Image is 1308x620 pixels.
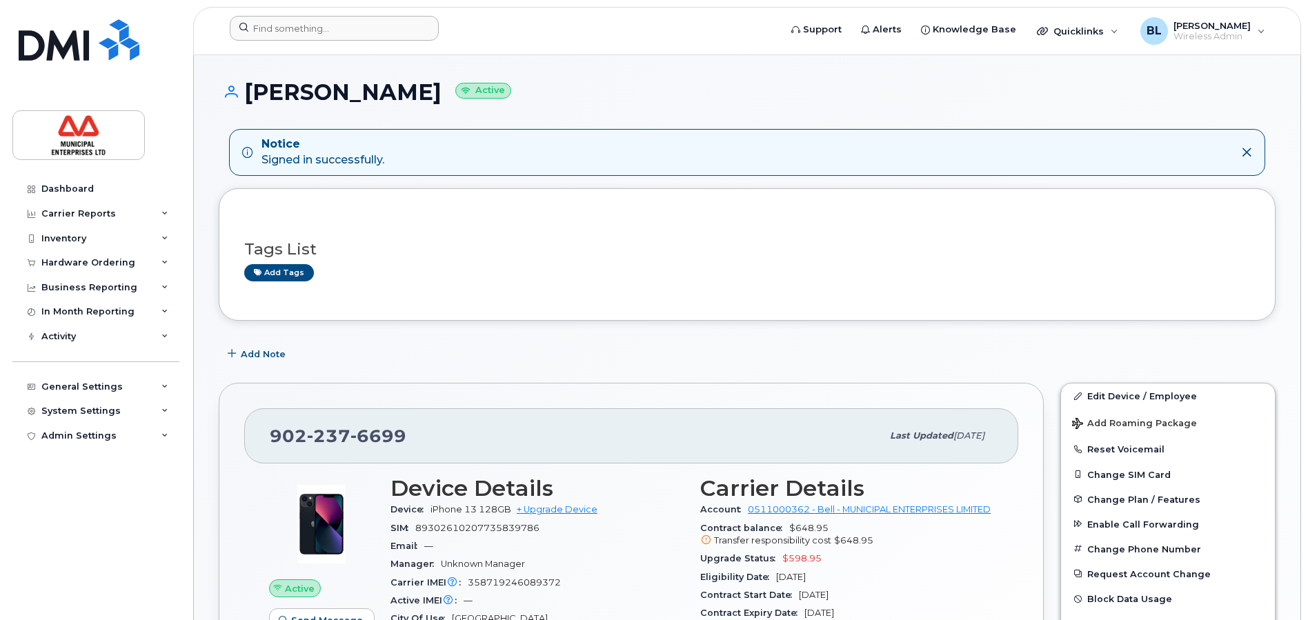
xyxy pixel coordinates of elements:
[261,137,384,168] div: Signed in successfully.
[464,595,473,606] span: —
[430,504,511,514] span: iPhone 13 128GB
[261,137,384,152] strong: Notice
[390,523,415,533] span: SIM
[700,476,993,501] h3: Carrier Details
[455,83,511,99] small: Active
[700,523,993,548] span: $648.95
[714,535,831,546] span: Transfer responsibility cost
[244,241,1250,258] h3: Tags List
[1061,437,1275,461] button: Reset Voicemail
[1061,586,1275,611] button: Block Data Usage
[953,430,984,441] span: [DATE]
[244,264,314,281] a: Add tags
[1061,462,1275,487] button: Change SIM Card
[700,590,799,600] span: Contract Start Date
[1072,418,1197,431] span: Add Roaming Package
[390,577,468,588] span: Carrier IMEI
[1061,383,1275,408] a: Edit Device / Employee
[390,559,441,569] span: Manager
[280,483,363,566] img: image20231002-3703462-1ig824h.jpeg
[390,504,430,514] span: Device
[468,577,561,588] span: 358719246089372
[441,559,525,569] span: Unknown Manager
[415,523,539,533] span: 89302610207735839786
[219,80,1276,104] h1: [PERSON_NAME]
[1087,519,1199,529] span: Enable Call Forwarding
[804,608,834,618] span: [DATE]
[700,608,804,618] span: Contract Expiry Date
[700,504,748,514] span: Account
[1061,408,1275,437] button: Add Roaming Package
[700,572,776,582] span: Eligibility Date
[390,541,424,551] span: Email
[700,553,782,563] span: Upgrade Status
[270,426,406,446] span: 902
[1087,494,1200,504] span: Change Plan / Features
[390,595,464,606] span: Active IMEI
[219,341,297,366] button: Add Note
[1061,537,1275,561] button: Change Phone Number
[834,535,873,546] span: $648.95
[307,426,350,446] span: 237
[700,523,789,533] span: Contract balance
[1061,512,1275,537] button: Enable Call Forwarding
[782,553,822,563] span: $598.95
[241,348,286,361] span: Add Note
[390,476,684,501] h3: Device Details
[799,590,829,600] span: [DATE]
[776,572,806,582] span: [DATE]
[748,504,991,514] a: 0511000362 - Bell - MUNICIPAL ENTERPRISES LIMITED
[1061,561,1275,586] button: Request Account Change
[890,430,953,441] span: Last updated
[517,504,597,514] a: + Upgrade Device
[1061,487,1275,512] button: Change Plan / Features
[424,541,433,551] span: —
[285,582,315,595] span: Active
[350,426,406,446] span: 6699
